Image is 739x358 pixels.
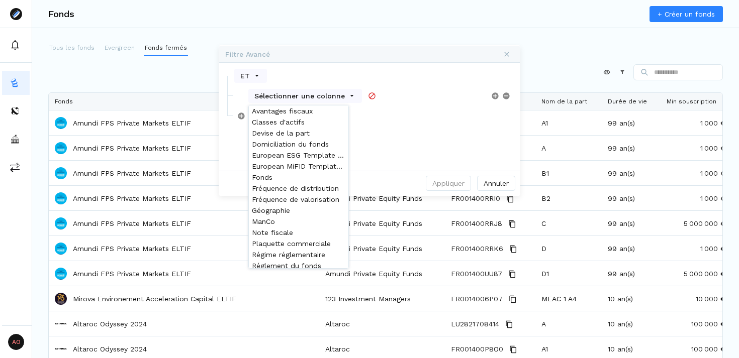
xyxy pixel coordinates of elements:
[319,236,445,261] div: Amundi Private Equity Funds
[252,206,290,214] span: Géographie
[73,193,191,203] a: Amundi FPS Private Markets ELTIF
[55,268,67,280] img: Amundi FPS Private Markets ELTIF
[661,136,731,160] div: 1 000 €
[535,161,602,185] div: B1
[55,117,67,129] img: Amundi FPS Private Markets ELTIF
[104,40,136,56] button: Evergreen
[8,334,24,350] span: AO
[10,134,20,144] img: asset-managers
[451,287,503,311] span: FR0014006P07
[55,343,67,355] img: Altaroc Odyssey 2024
[2,99,30,123] button: distributors
[661,286,731,311] div: 10 000 €
[73,344,147,354] p: Altaroc Odyssey 2024
[252,173,272,181] span: Fonds
[73,168,191,178] a: Amundi FPS Private Markets ELTIF
[73,218,191,228] a: Amundi FPS Private Markets ELTIF
[55,243,67,255] img: Amundi FPS Private Markets ELTIF
[55,98,73,105] span: Fonds
[451,312,499,336] span: LU2821708414
[55,217,67,229] img: Amundi FPS Private Markets ELTIF
[661,110,731,135] div: 1 000 €
[602,211,661,235] div: 99 an(s)
[506,218,518,230] button: Copy
[535,211,602,235] div: C
[10,106,20,116] img: distributors
[248,89,362,103] div: Colonne
[73,294,236,304] a: Mirova Environement Acceleration Capital ELTIF
[234,69,267,83] div: Opérateur de jonction
[319,261,445,286] div: Amundi Private Equity Funds
[602,110,661,135] div: 99 an(s)
[248,105,349,269] div: Filtre avancé constructeur Sélectionnez le champ de colonne
[650,6,723,22] a: + Créer un fonds
[535,286,602,311] div: MEAC 1 A4
[219,86,520,106] div: Condition de filtre Sélectionner une colonne. Niveau 2. Vous devez sélectionner une colonne. Appu...
[477,176,515,191] button: Annuler
[73,118,191,128] a: Amundi FPS Private Markets ELTIF
[535,136,602,160] div: A
[426,176,471,191] button: Appliquer
[451,262,502,286] span: FR001400UU87
[252,129,310,137] span: Devise de la part
[502,92,510,100] span: Supprimer
[252,151,345,159] span: European ESG Template (EET)
[219,66,520,126] div: Liste
[506,268,518,280] button: Copy
[225,50,497,58] span: Filtre Avancé
[254,92,345,100] div: Sélectionner une colonne
[219,45,520,196] div: Filtre Avancé
[602,161,661,185] div: 99 an(s)
[73,319,147,329] a: Altaroc Odyssey 2024
[48,10,74,19] h3: Fonds
[240,72,250,80] div: ET
[10,162,20,172] img: commissions
[608,98,647,105] span: Durée de vie
[252,162,345,170] span: European MiFID Template (EMT)
[535,236,602,261] div: D
[661,261,731,286] div: 5 000 000 €
[535,110,602,135] div: A1
[491,92,499,100] div: Ajouter un filtre ou un groupe
[252,240,331,248] span: Plaquette commerciale
[252,107,313,115] span: Avantages fiscaux
[252,118,305,126] span: Classes d'actifs
[602,311,661,336] div: 10 an(s)
[319,286,445,311] div: 123 Investment Managers
[507,243,519,255] button: Copy
[55,142,67,154] img: Amundi FPS Private Markets ELTIF
[319,311,445,336] div: Altaroc
[602,236,661,261] div: 99 an(s)
[535,311,602,336] div: A
[2,155,30,179] a: commissions
[602,186,661,210] div: 99 an(s)
[2,127,30,151] button: asset-managers
[661,186,731,210] div: 1 000 €
[507,293,519,305] button: Copy
[602,261,661,286] div: 99 an(s)
[507,343,519,355] button: Copy
[73,269,191,279] p: Amundi FPS Private Markets ELTIF
[661,211,731,235] div: 5 000 000 €
[451,236,503,261] span: FR001400RRK6
[73,244,191,254] p: Amundi FPS Private Markets ELTIF
[661,236,731,261] div: 1 000 €
[144,40,188,56] button: Fonds fermés
[55,192,67,204] img: Amundi FPS Private Markets ELTIF
[661,161,731,185] div: 1 000 €
[535,186,602,210] div: B2
[252,228,293,236] span: Note fiscale
[252,262,321,270] span: Réglement du fonds
[73,143,191,153] a: Amundi FPS Private Markets ELTIF
[55,167,67,179] img: Amundi FPS Private Markets ELTIF
[504,193,516,205] button: Copy
[661,311,731,336] div: 100 000 €
[252,140,329,148] span: Domiciliation du fonds
[602,286,661,311] div: 10 an(s)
